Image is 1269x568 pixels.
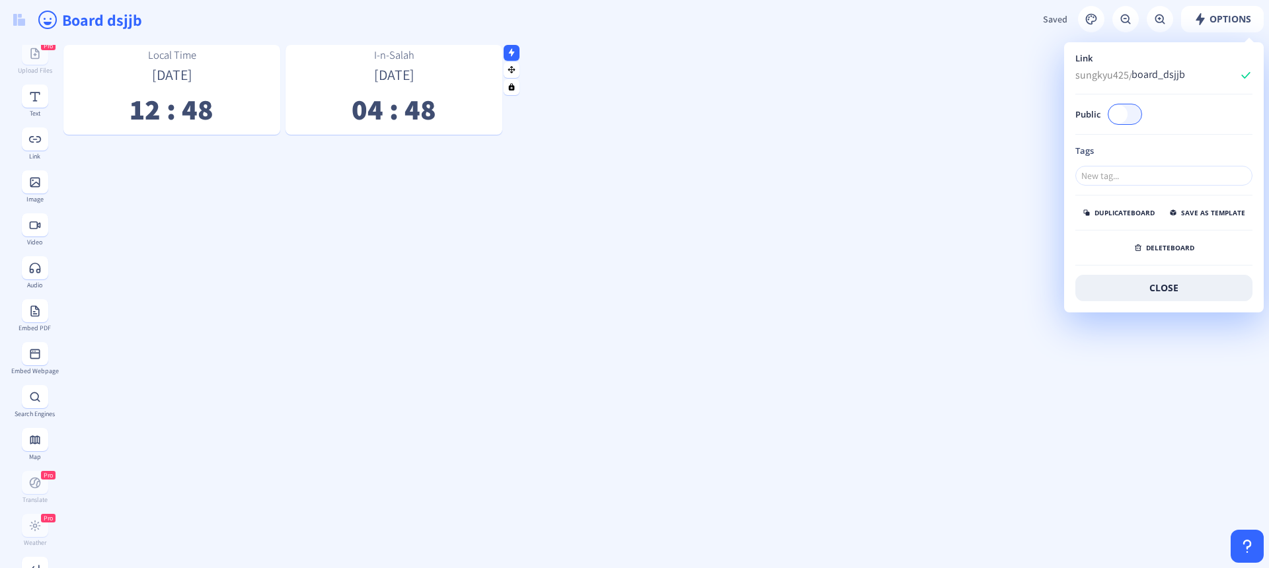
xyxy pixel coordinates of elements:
div: Audio [11,281,59,289]
div: Text [11,110,59,117]
button: save as template [1162,205,1252,221]
p: Tags [1075,144,1252,157]
div: Link [1075,53,1252,63]
span: board [1131,209,1155,217]
button: close [1075,275,1252,301]
ion-icon: happy outline [37,9,58,30]
div: Video [11,238,59,246]
span: Saved [1043,13,1067,25]
img: logo.svg [13,14,25,26]
p: 12 : 48 [63,102,280,124]
span: sungkyu425/ [1075,67,1133,81]
button: duplicateboard [1075,205,1162,221]
button: Options [1181,6,1264,32]
div: Embed PDF [11,324,59,332]
div: Link [11,153,59,160]
p: [DATE] [286,68,502,75]
span: Public [1075,106,1108,122]
div: Image [11,195,59,203]
input: e.g. 'my_tasks' [1132,65,1249,85]
input: New tag... [1075,166,1252,186]
p: [DATE] [63,68,280,75]
p: 04 : 48 [286,102,502,124]
span: Pro [44,42,53,50]
span: Options [1194,14,1251,24]
span: Local Time [148,48,196,62]
span: board [1171,243,1194,252]
span: delete [1146,244,1194,252]
mat-chip-list: Board Tags [1075,163,1252,188]
span: Pro [44,471,53,479]
span: Pro [44,514,53,522]
div: Embed Webpage [11,367,59,374]
div: Map [11,453,59,460]
button: deleteboard [1127,240,1202,256]
div: Search Engines [11,410,59,417]
span: I-n-Salah [374,48,414,62]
